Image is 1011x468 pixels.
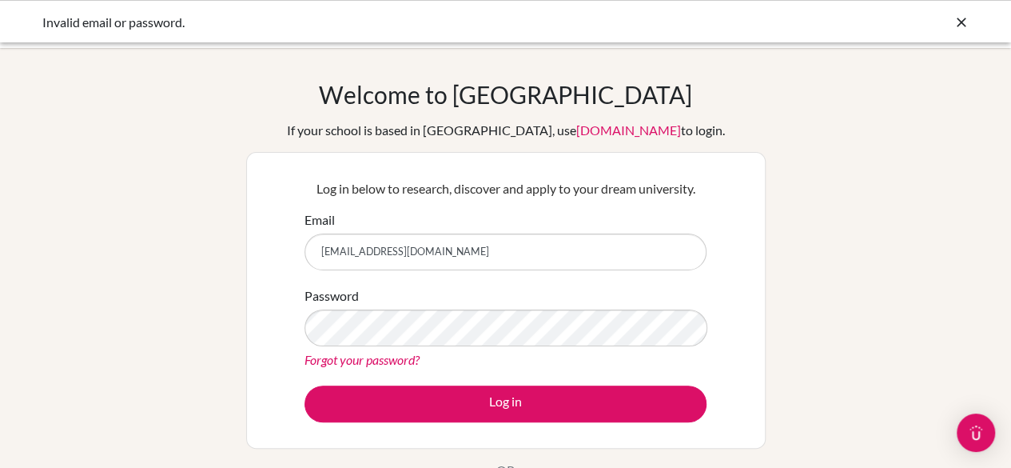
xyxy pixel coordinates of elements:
div: If your school is based in [GEOGRAPHIC_DATA], use to login. [287,121,725,140]
a: [DOMAIN_NAME] [576,122,681,138]
h1: Welcome to [GEOGRAPHIC_DATA] [319,80,692,109]
p: Log in below to research, discover and apply to your dream university. [304,179,707,198]
button: Log in [304,386,707,422]
label: Email [304,210,335,230]
div: Invalid email or password. [42,13,730,32]
label: Password [304,286,359,306]
div: Open Intercom Messenger [957,414,995,452]
a: Forgot your password? [304,352,420,367]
